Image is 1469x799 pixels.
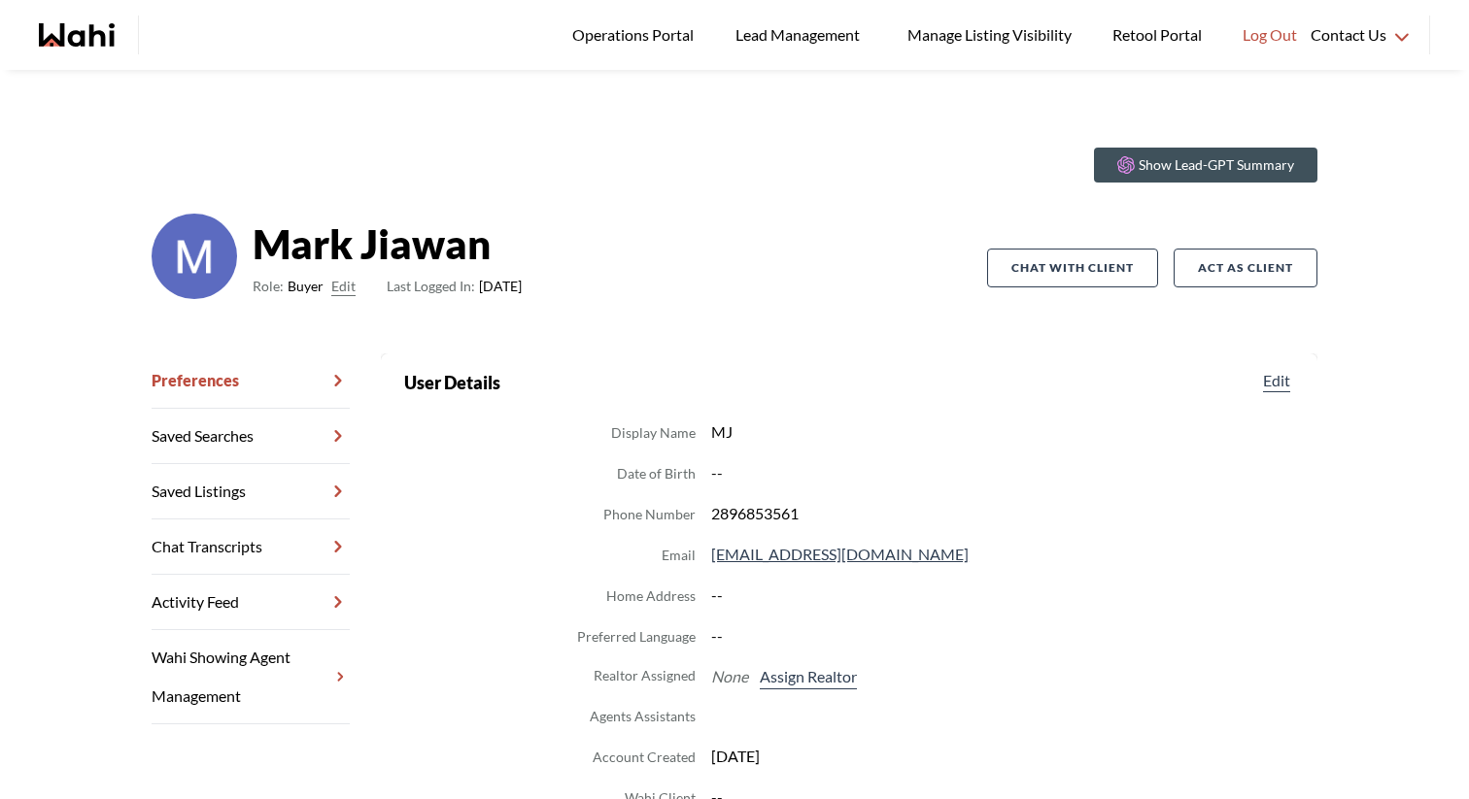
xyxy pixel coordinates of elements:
[987,249,1158,287] button: Chat with client
[253,275,284,298] span: Role:
[594,664,696,689] dt: Realtor Assigned
[577,625,696,649] dt: Preferred Language
[711,583,1294,608] dd: --
[152,464,350,519] a: Saved Listings
[387,278,475,294] span: Last Logged In:
[617,462,696,485] dt: Date of Birth
[387,275,522,298] span: [DATE]
[593,746,696,769] dt: Account Created
[711,419,1294,445] dd: MJ
[603,503,696,526] dt: Phone Number
[404,369,500,396] h2: User Details
[711,623,1294,649] dd: --
[711,664,748,689] span: None
[1259,369,1294,392] button: Edit
[606,584,696,608] dt: Home Address
[152,519,350,575] a: Chat Transcripts
[711,744,1294,769] dd: [DATE]
[711,542,1294,567] dd: [EMAIL_ADDRESS][DOMAIN_NAME]
[152,630,350,724] a: Wahi Showing Agent Management
[611,421,696,445] dt: Display Name
[1094,148,1317,183] button: Show Lead-GPT Summary
[662,544,696,567] dt: Email
[902,22,1077,48] span: Manage Listing Visibility
[152,353,350,409] a: Preferences
[331,275,356,298] button: Edit
[1174,249,1317,287] button: Act as Client
[711,460,1294,485] dd: --
[152,214,237,299] img: ACg8ocKlhIHE450N5uIaZZp5C-wdS9w0qtL8YsqEUkpa6wmyHjb6eA=s96-c
[253,215,522,273] strong: Mark Jiawan
[288,275,324,298] span: Buyer
[1139,155,1294,175] p: Show Lead-GPT Summary
[1243,22,1297,48] span: Log Out
[39,23,115,47] a: Wahi homepage
[590,705,696,728] dt: Agents Assistants
[756,664,861,689] button: Assign Realtor
[1112,22,1208,48] span: Retool Portal
[152,409,350,464] a: Saved Searches
[152,575,350,630] a: Activity Feed
[735,22,867,48] span: Lead Management
[572,22,700,48] span: Operations Portal
[711,501,1294,526] dd: 2896853561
